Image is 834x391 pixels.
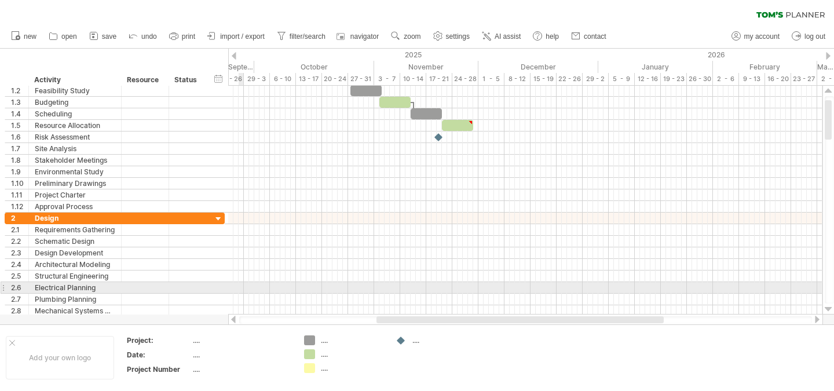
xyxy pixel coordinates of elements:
[11,155,28,166] div: 1.8
[348,73,374,85] div: 27 - 31
[35,85,115,96] div: Feasibility Study
[296,73,322,85] div: 13 - 17
[102,32,116,41] span: save
[321,363,384,373] div: ....
[35,189,115,200] div: Project Charter
[86,29,120,44] a: save
[35,178,115,189] div: Preliminary Drawings
[530,29,562,44] a: help
[11,236,28,247] div: 2.2
[452,73,478,85] div: 24 - 28
[127,364,191,374] div: Project Number
[478,73,504,85] div: 1 - 5
[166,29,199,44] a: print
[35,201,115,212] div: Approval Process
[11,178,28,189] div: 1.10
[11,189,28,200] div: 1.11
[35,305,115,316] div: Mechanical Systems Design
[504,73,531,85] div: 8 - 12
[404,32,420,41] span: zoom
[11,282,28,293] div: 2.6
[583,73,609,85] div: 29 - 2
[321,349,384,359] div: ....
[35,213,115,224] div: Design
[11,305,28,316] div: 2.8
[729,29,783,44] a: my account
[11,259,28,270] div: 2.4
[35,294,115,305] div: Plumbing Planning
[193,335,290,345] div: ....
[193,364,290,374] div: ....
[204,29,268,44] a: import / export
[426,73,452,85] div: 17 - 21
[126,29,160,44] a: undo
[6,336,114,379] div: Add your own logo
[35,97,115,108] div: Budgeting
[374,61,478,73] div: November 2025
[557,73,583,85] div: 22 - 26
[609,73,635,85] div: 5 - 9
[11,201,28,212] div: 1.12
[635,73,661,85] div: 12 - 16
[322,73,348,85] div: 20 - 24
[11,143,28,154] div: 1.7
[35,247,115,258] div: Design Development
[713,73,739,85] div: 2 - 6
[11,131,28,142] div: 1.6
[335,29,382,44] a: navigator
[46,29,81,44] a: open
[24,32,36,41] span: new
[193,350,290,360] div: ....
[274,29,329,44] a: filter/search
[11,271,28,282] div: 2.5
[478,61,598,73] div: December 2025
[127,335,191,345] div: Project:
[35,143,115,154] div: Site Analysis
[35,259,115,270] div: Architectural Modeling
[11,120,28,131] div: 1.5
[11,224,28,235] div: 2.1
[127,350,191,360] div: Date:
[61,32,77,41] span: open
[400,73,426,85] div: 10 - 14
[546,32,559,41] span: help
[35,271,115,282] div: Structural Engineering
[182,32,195,41] span: print
[531,73,557,85] div: 15 - 19
[34,74,115,86] div: Activity
[713,61,817,73] div: February 2026
[412,335,475,345] div: ....
[254,61,374,73] div: October 2025
[350,32,379,41] span: navigator
[220,32,265,41] span: import / export
[446,32,470,41] span: settings
[598,61,713,73] div: January 2026
[687,73,713,85] div: 26 - 30
[661,73,687,85] div: 19 - 23
[218,73,244,85] div: 22 - 26
[290,32,325,41] span: filter/search
[35,224,115,235] div: Requirements Gathering
[35,108,115,119] div: Scheduling
[270,73,296,85] div: 6 - 10
[765,73,791,85] div: 16 - 20
[495,32,521,41] span: AI assist
[35,282,115,293] div: Electrical Planning
[744,32,780,41] span: my account
[11,97,28,108] div: 1.3
[568,29,610,44] a: contact
[789,29,829,44] a: log out
[11,213,28,224] div: 2
[11,166,28,177] div: 1.9
[35,166,115,177] div: Environmental Study
[35,155,115,166] div: Stakeholder Meetings
[35,236,115,247] div: Schematic Design
[35,131,115,142] div: Risk Assessment
[11,108,28,119] div: 1.4
[8,29,40,44] a: new
[430,29,473,44] a: settings
[11,247,28,258] div: 2.3
[321,335,384,345] div: ....
[11,294,28,305] div: 2.7
[141,32,157,41] span: undo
